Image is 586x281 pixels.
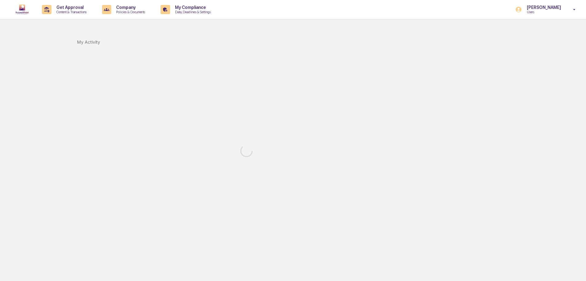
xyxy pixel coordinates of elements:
[51,10,90,14] p: Content & Transactions
[51,5,90,10] p: Get Approval
[522,5,564,10] p: [PERSON_NAME]
[77,39,100,45] div: My Activity
[15,3,30,16] img: logo
[111,10,148,14] p: Policies & Documents
[111,5,148,10] p: Company
[170,10,214,14] p: Data, Deadlines & Settings
[522,10,564,14] p: Users
[170,5,214,10] p: My Compliance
